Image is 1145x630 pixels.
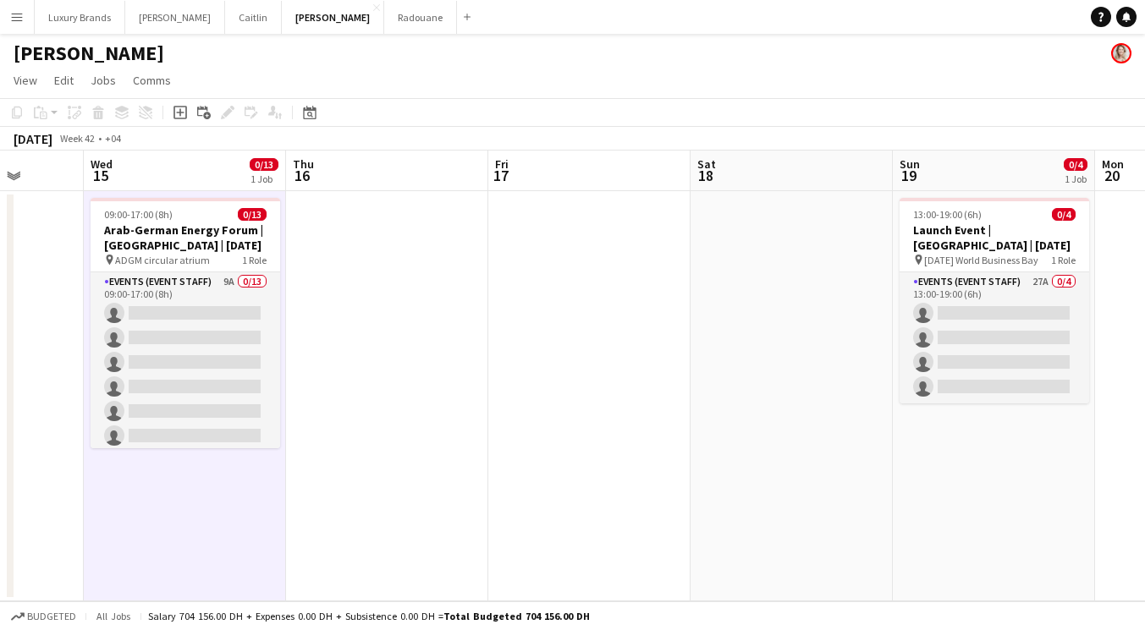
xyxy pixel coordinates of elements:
[495,156,509,172] span: Fri
[91,222,280,253] h3: Arab-German Energy Forum | [GEOGRAPHIC_DATA] | [DATE]
[148,610,590,622] div: Salary 704 156.00 DH + Expenses 0.00 DH + Subsistence 0.00 DH =
[91,156,113,172] span: Wed
[125,1,225,34] button: [PERSON_NAME]
[900,156,920,172] span: Sun
[91,198,280,448] app-job-card: 09:00-17:00 (8h)0/13Arab-German Energy Forum | [GEOGRAPHIC_DATA] | [DATE] ADGM circular atrium1 R...
[27,611,76,622] span: Budgeted
[56,132,98,145] span: Week 42
[225,1,282,34] button: Caitlin
[900,222,1089,253] h3: Launch Event | [GEOGRAPHIC_DATA] | [DATE]
[1111,43,1131,63] app-user-avatar: Kelly Burt
[282,1,384,34] button: [PERSON_NAME]
[238,208,267,221] span: 0/13
[242,254,267,266] span: 1 Role
[900,198,1089,403] app-job-card: 13:00-19:00 (6h)0/4Launch Event | [GEOGRAPHIC_DATA] | [DATE] [DATE] World Business Bay1 RoleEvent...
[35,1,125,34] button: Luxury Brands
[443,610,590,622] span: Total Budgeted 704 156.00 DH
[14,41,164,66] h1: [PERSON_NAME]
[697,156,716,172] span: Sat
[1052,208,1076,221] span: 0/4
[54,73,74,88] span: Edit
[91,272,280,624] app-card-role: Events (Event Staff)9A0/1309:00-17:00 (8h)
[91,73,116,88] span: Jobs
[293,156,314,172] span: Thu
[1065,173,1087,185] div: 1 Job
[290,166,314,185] span: 16
[493,166,509,185] span: 17
[93,610,134,622] span: All jobs
[14,73,37,88] span: View
[14,130,52,147] div: [DATE]
[105,132,121,145] div: +04
[1064,158,1087,171] span: 0/4
[8,607,79,626] button: Budgeted
[384,1,457,34] button: Radouane
[250,173,278,185] div: 1 Job
[1102,156,1124,172] span: Mon
[126,69,178,91] a: Comms
[84,69,123,91] a: Jobs
[897,166,920,185] span: 19
[913,208,982,221] span: 13:00-19:00 (6h)
[1099,166,1124,185] span: 20
[88,166,113,185] span: 15
[924,254,1038,266] span: [DATE] World Business Bay
[900,272,1089,403] app-card-role: Events (Event Staff)27A0/413:00-19:00 (6h)
[115,254,210,266] span: ADGM circular atrium
[1051,254,1076,266] span: 1 Role
[133,73,171,88] span: Comms
[695,166,716,185] span: 18
[104,208,173,221] span: 09:00-17:00 (8h)
[47,69,80,91] a: Edit
[7,69,44,91] a: View
[250,158,278,171] span: 0/13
